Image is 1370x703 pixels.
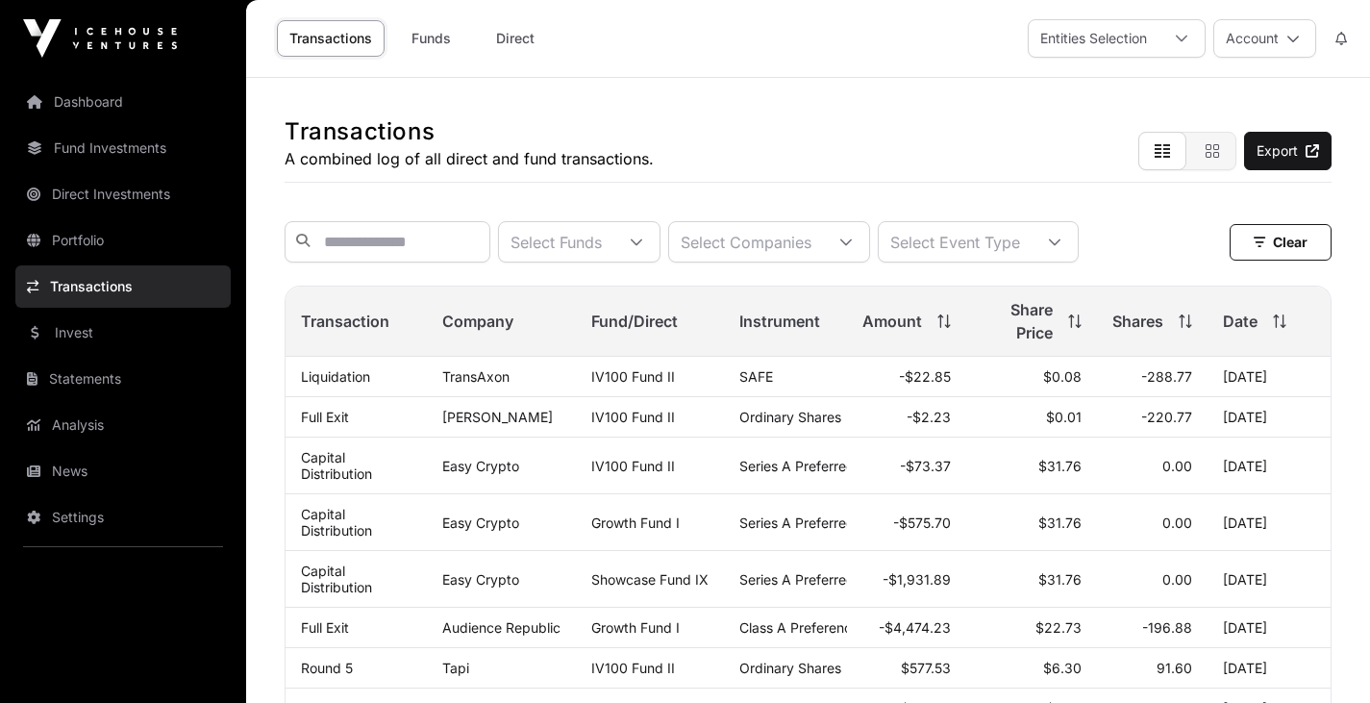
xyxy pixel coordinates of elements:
span: Share Price [982,298,1053,344]
span: $31.76 [1038,515,1082,531]
a: Audience Republic [442,619,560,636]
span: Shares [1112,310,1163,333]
td: [DATE] [1208,357,1331,397]
div: Entities Selection [1029,20,1158,57]
a: Liquidation [301,368,370,385]
td: [DATE] [1208,397,1331,438]
span: $22.73 [1035,619,1082,636]
p: A combined log of all direct and fund transactions. [285,147,654,170]
td: [DATE] [1208,438,1331,494]
a: Capital Distribution [301,449,372,482]
span: 0.00 [1162,571,1192,588]
span: Amount [862,310,922,333]
button: Clear [1230,224,1332,261]
span: -288.77 [1141,368,1192,385]
a: IV100 Fund II [591,368,675,385]
a: Invest [15,312,231,354]
a: IV100 Fund II [591,409,675,425]
a: Direct Investments [15,173,231,215]
span: $0.08 [1043,368,1082,385]
a: Capital Distribution [301,563,372,595]
a: Fund Investments [15,127,231,169]
span: Ordinary Shares [739,660,841,676]
a: Full Exit [301,409,349,425]
a: IV100 Fund II [591,458,675,474]
div: Select Funds [499,222,613,262]
td: [DATE] [1208,608,1331,648]
td: -$1,931.89 [847,551,966,608]
a: Showcase Fund IX [591,571,709,588]
a: Growth Fund I [591,515,680,531]
td: -$22.85 [847,357,966,397]
td: [DATE] [1208,494,1331,551]
a: Capital Distribution [301,506,372,539]
span: -220.77 [1141,409,1192,425]
span: Fund/Direct [591,310,678,333]
span: Series A Preferred Share [739,515,895,531]
a: Analysis [15,404,231,446]
a: Growth Fund I [591,619,680,636]
div: Select Companies [669,222,823,262]
span: $31.76 [1038,458,1082,474]
td: [DATE] [1208,551,1331,608]
a: Tapi [442,660,469,676]
a: IV100 Fund II [591,660,675,676]
a: Portfolio [15,219,231,262]
span: $6.30 [1043,660,1082,676]
iframe: Chat Widget [1274,611,1370,703]
a: Round 5 [301,660,353,676]
td: $577.53 [847,648,966,689]
a: Transactions [15,265,231,308]
td: -$2.23 [847,397,966,438]
a: Full Exit [301,619,349,636]
span: $0.01 [1046,409,1082,425]
a: [PERSON_NAME] [442,409,553,425]
span: Company [442,310,513,333]
span: Date [1223,310,1258,333]
a: Export [1244,132,1332,170]
a: News [15,450,231,492]
span: -196.88 [1142,619,1192,636]
a: Transactions [277,20,385,57]
span: Series A Preferred Share [739,571,895,588]
td: -$4,474.23 [847,608,966,648]
td: -$73.37 [847,438,966,494]
span: 91.60 [1157,660,1192,676]
a: Settings [15,496,231,539]
span: SAFE [739,368,773,385]
a: Easy Crypto [442,458,519,474]
span: 0.00 [1162,458,1192,474]
span: 0.00 [1162,515,1192,531]
span: $31.76 [1038,571,1082,588]
button: Account [1213,19,1316,58]
a: Easy Crypto [442,571,519,588]
a: Dashboard [15,81,231,123]
a: Direct [477,20,554,57]
h1: Transactions [285,116,654,147]
a: Easy Crypto [442,515,519,531]
span: Ordinary Shares [739,409,841,425]
span: Instrument [739,310,820,333]
span: Series A Preferred Share [739,458,895,474]
td: -$575.70 [847,494,966,551]
img: Icehouse Ventures Logo [23,19,177,58]
a: TransAxon [442,368,510,385]
span: Class A Preference Shares [739,619,907,636]
div: Select Event Type [879,222,1032,262]
a: Statements [15,358,231,400]
a: Funds [392,20,469,57]
span: Transaction [301,310,389,333]
td: [DATE] [1208,648,1331,689]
